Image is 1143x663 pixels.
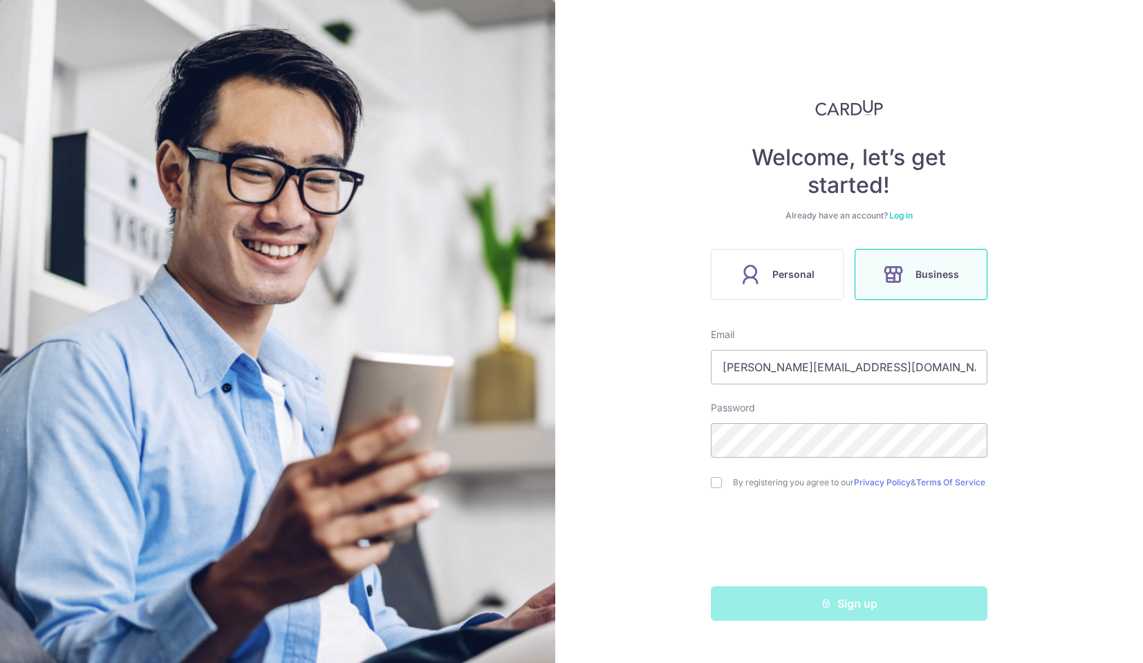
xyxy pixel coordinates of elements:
[733,477,987,488] label: By registering you agree to our &
[854,477,911,487] a: Privacy Policy
[711,350,987,384] input: Enter your Email
[744,516,954,570] iframe: reCAPTCHA
[815,100,883,116] img: CardUp Logo
[916,477,985,487] a: Terms Of Service
[711,210,987,221] div: Already have an account?
[711,401,755,415] label: Password
[711,144,987,199] h4: Welcome, let’s get started!
[705,249,849,300] a: Personal
[772,266,815,283] span: Personal
[711,328,734,342] label: Email
[849,249,993,300] a: Business
[916,266,959,283] span: Business
[889,210,913,221] a: Log in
